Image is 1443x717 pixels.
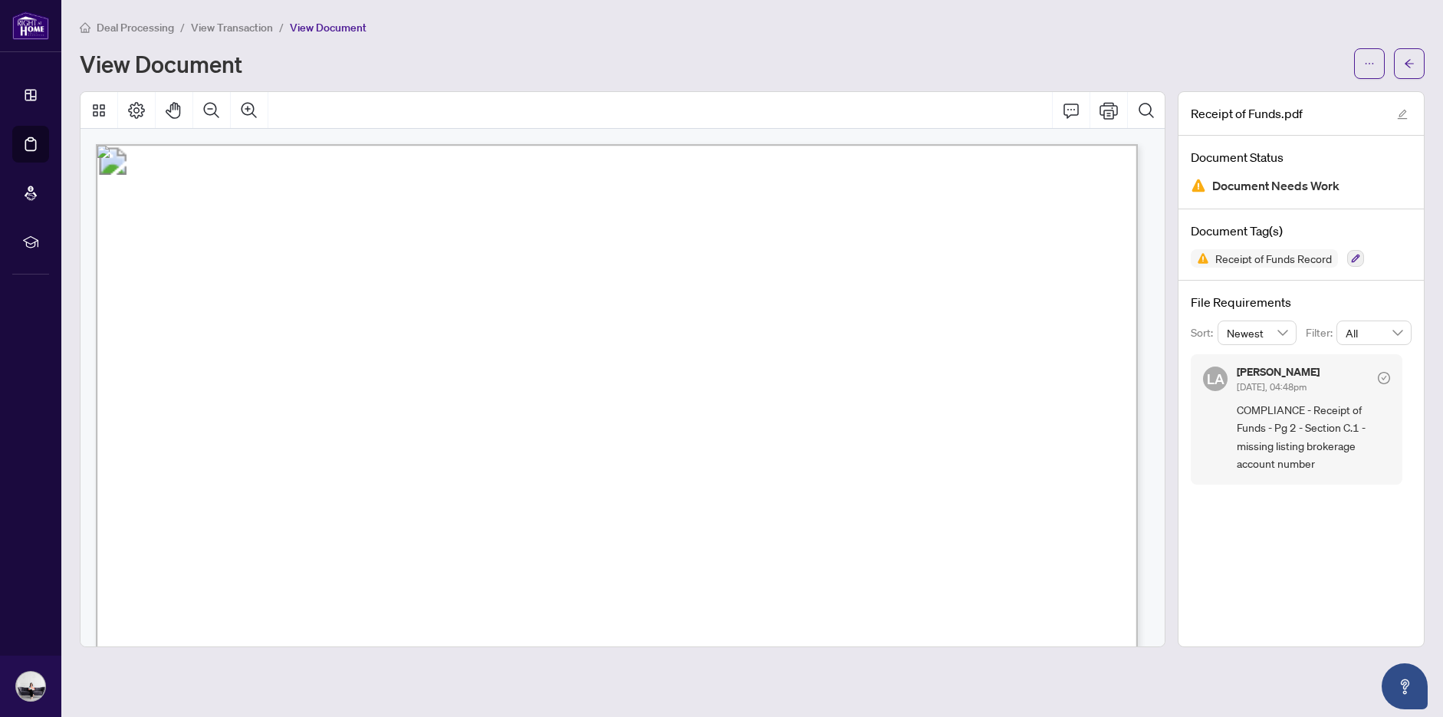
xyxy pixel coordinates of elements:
[1237,381,1307,393] span: [DATE], 04:48pm
[1237,401,1390,473] span: COMPLIANCE - Receipt of Funds - Pg 2 - Section C.1 - missing listing brokerage account number
[12,12,49,40] img: logo
[1191,222,1412,240] h4: Document Tag(s)
[1191,178,1206,193] img: Document Status
[1191,148,1412,166] h4: Document Status
[1227,321,1288,344] span: Newest
[1397,109,1408,120] span: edit
[1191,324,1218,341] p: Sort:
[97,21,174,35] span: Deal Processing
[1237,367,1320,377] h5: [PERSON_NAME]
[1346,321,1402,344] span: All
[279,18,284,36] li: /
[1212,176,1339,196] span: Document Needs Work
[290,21,367,35] span: View Document
[1306,324,1336,341] p: Filter:
[1191,293,1412,311] h4: File Requirements
[80,22,90,33] span: home
[1207,368,1224,390] span: LA
[180,18,185,36] li: /
[1404,58,1415,69] span: arrow-left
[1364,58,1375,69] span: ellipsis
[1191,249,1209,268] img: Status Icon
[191,21,273,35] span: View Transaction
[1209,253,1338,264] span: Receipt of Funds Record
[1378,372,1390,384] span: check-circle
[1191,104,1303,123] span: Receipt of Funds.pdf
[16,672,45,701] img: Profile Icon
[1382,663,1428,709] button: Open asap
[80,51,242,76] h1: View Document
